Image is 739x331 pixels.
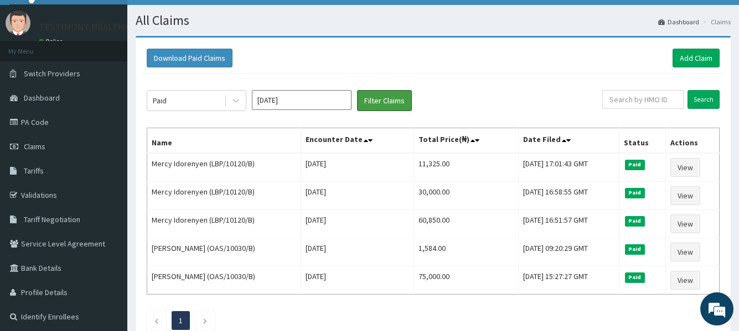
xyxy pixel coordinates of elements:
span: Paid [625,188,645,198]
td: Mercy Idorenyen (LBP/10120/B) [147,182,301,210]
div: Paid [153,95,167,106]
a: Previous page [154,316,159,325]
td: [DATE] [301,182,414,210]
td: [PERSON_NAME] (OAS/10030/B) [147,266,301,295]
span: Paid [625,160,645,170]
td: 60,850.00 [414,210,518,238]
input: Search [688,90,720,109]
div: Chat with us now [58,62,186,76]
td: [DATE] 09:20:29 GMT [518,238,619,266]
th: Date Filed [518,128,619,154]
th: Total Price(₦) [414,128,518,154]
a: Add Claim [673,49,720,67]
a: View [670,158,700,177]
button: Filter Claims [357,90,412,111]
input: Select Month and Year [252,90,352,110]
span: Switch Providers [24,69,80,78]
td: [DATE] 16:58:55 GMT [518,182,619,210]
a: Dashboard [658,17,699,27]
td: Mercy Idorenyen (LBP/10120/B) [147,210,301,238]
a: View [670,243,700,261]
td: 75,000.00 [414,266,518,295]
img: User Image [6,10,30,35]
button: Download Paid Claims [147,49,232,67]
a: Next page [203,316,208,325]
p: TESTIMONY HEALTHCARE & SURGERIES LTD [39,22,223,32]
td: [DATE] 16:51:57 GMT [518,210,619,238]
span: Paid [625,216,645,226]
a: View [670,271,700,290]
th: Encounter Date [301,128,414,154]
td: [PERSON_NAME] (OAS/10030/B) [147,238,301,266]
a: Page 1 is your current page [179,316,183,325]
a: Online [39,38,65,45]
img: d_794563401_company_1708531726252_794563401 [20,55,45,83]
td: [DATE] [301,266,414,295]
td: 1,584.00 [414,238,518,266]
td: [DATE] [301,238,414,266]
td: [DATE] [301,153,414,182]
h1: All Claims [136,13,731,28]
th: Status [619,128,666,154]
a: View [670,214,700,233]
td: 30,000.00 [414,182,518,210]
td: [DATE] 15:27:27 GMT [518,266,619,295]
span: Tariffs [24,166,44,176]
a: View [670,186,700,205]
li: Claims [700,17,731,27]
span: Tariff Negotiation [24,214,80,224]
td: [DATE] 17:01:43 GMT [518,153,619,182]
textarea: Type your message and hit 'Enter' [6,217,211,255]
span: We're online! [64,97,153,208]
div: Minimize live chat window [182,6,208,32]
td: [DATE] [301,210,414,238]
span: Paid [625,272,645,282]
td: Mercy Idorenyen (LBP/10120/B) [147,153,301,182]
span: Dashboard [24,93,60,103]
span: Paid [625,244,645,254]
td: 11,325.00 [414,153,518,182]
span: Claims [24,141,45,151]
th: Name [147,128,301,154]
th: Actions [666,128,720,154]
input: Search by HMO ID [602,90,684,109]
